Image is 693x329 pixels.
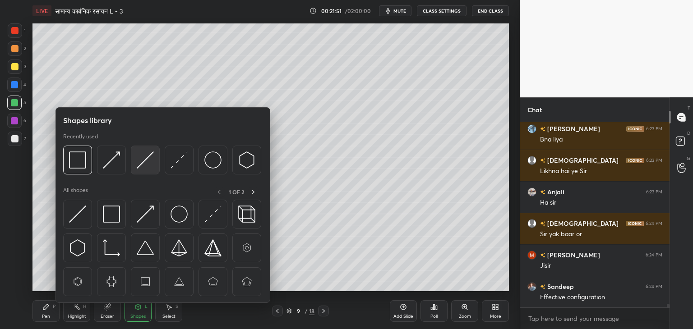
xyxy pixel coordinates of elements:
img: 2b237c815c374a16bfeb2c421d3abc60.jpg [527,282,536,291]
img: default.png [527,156,536,165]
button: End Class [472,5,509,16]
div: 5 [7,96,26,110]
p: D [687,130,690,137]
img: iconic-dark.1390631f.png [626,221,644,226]
h6: Anjali [545,187,564,196]
div: 6:23 PM [646,189,662,195]
div: 6:24 PM [646,221,662,226]
div: 6 [7,114,26,128]
img: 538f85efaa4e4ed58f598fe1fba48965.jpg [527,187,536,196]
img: svg+xml;charset=utf-8,%3Csvg%20xmlns%3D%22http%3A%2F%2Fwww.w3.org%2F2000%2Fsvg%22%20width%3D%2230... [69,206,86,223]
div: Ha sir [540,198,662,207]
div: 6:24 PM [646,284,662,289]
div: 6:23 PM [646,158,662,163]
h5: Shapes library [63,115,112,126]
img: 3 [527,251,536,260]
h4: सामान्य कार्बनिक रसायन L - 3 [55,7,123,15]
div: 1 [8,23,26,38]
img: no-rating-badge.077c3623.svg [540,284,545,289]
div: Bna liya [540,135,662,144]
span: mute [393,8,406,14]
div: Poll [430,314,438,319]
div: More [490,314,501,319]
h6: [DEMOGRAPHIC_DATA] [545,155,619,165]
h6: [PERSON_NAME] [545,124,600,133]
h6: [DEMOGRAPHIC_DATA] [545,219,619,228]
div: 7 [8,132,26,146]
div: / [305,308,307,314]
img: svg+xml;charset=utf-8,%3Csvg%20xmlns%3D%22http%3A%2F%2Fwww.w3.org%2F2000%2Fsvg%22%20width%3D%2265... [238,273,255,290]
img: svg+xml;charset=utf-8,%3Csvg%20xmlns%3D%22http%3A%2F%2Fwww.w3.org%2F2000%2Fsvg%22%20width%3D%2235... [238,206,255,223]
img: 3 [527,124,536,133]
p: 1 OF 2 [229,188,244,196]
div: Pen [42,314,50,319]
img: svg+xml;charset=utf-8,%3Csvg%20xmlns%3D%22http%3A%2F%2Fwww.w3.org%2F2000%2Fsvg%22%20width%3D%2230... [204,206,222,223]
div: 3 [8,59,26,74]
img: svg+xml;charset=utf-8,%3Csvg%20xmlns%3D%22http%3A%2F%2Fwww.w3.org%2F2000%2Fsvg%22%20width%3D%2234... [171,239,188,256]
img: no-rating-badge.077c3623.svg [540,253,545,258]
p: T [688,105,690,111]
img: svg+xml;charset=utf-8,%3Csvg%20xmlns%3D%22http%3A%2F%2Fwww.w3.org%2F2000%2Fsvg%22%20width%3D%2265... [103,273,120,290]
img: iconic-dark.1390631f.png [626,158,644,163]
h6: Sandeep [545,282,574,291]
div: grid [520,122,670,308]
img: svg+xml;charset=utf-8,%3Csvg%20xmlns%3D%22http%3A%2F%2Fwww.w3.org%2F2000%2Fsvg%22%20width%3D%2236... [204,151,222,169]
div: Likhna hai ye Sir [540,167,662,176]
img: svg+xml;charset=utf-8,%3Csvg%20xmlns%3D%22http%3A%2F%2Fwww.w3.org%2F2000%2Fsvg%22%20width%3D%2265... [238,239,255,256]
p: All shapes [63,187,88,198]
div: 18 [309,307,314,315]
img: no-rating-badge.077c3623.svg [540,190,545,195]
img: svg+xml;charset=utf-8,%3Csvg%20xmlns%3D%22http%3A%2F%2Fwww.w3.org%2F2000%2Fsvg%22%20width%3D%2265... [69,273,86,290]
img: svg+xml;charset=utf-8,%3Csvg%20xmlns%3D%22http%3A%2F%2Fwww.w3.org%2F2000%2Fsvg%22%20width%3D%2233... [103,239,120,256]
div: L [145,304,148,309]
img: svg+xml;charset=utf-8,%3Csvg%20xmlns%3D%22http%3A%2F%2Fwww.w3.org%2F2000%2Fsvg%22%20width%3D%2265... [137,273,154,290]
div: Shapes [130,314,146,319]
img: svg+xml;charset=utf-8,%3Csvg%20xmlns%3D%22http%3A%2F%2Fwww.w3.org%2F2000%2Fsvg%22%20width%3D%2265... [204,273,222,290]
div: LIVE [32,5,51,16]
img: svg+xml;charset=utf-8,%3Csvg%20xmlns%3D%22http%3A%2F%2Fwww.w3.org%2F2000%2Fsvg%22%20width%3D%2236... [171,206,188,223]
img: svg+xml;charset=utf-8,%3Csvg%20xmlns%3D%22http%3A%2F%2Fwww.w3.org%2F2000%2Fsvg%22%20width%3D%2238... [137,239,154,256]
img: iconic-dark.1390631f.png [626,126,644,132]
img: no-rating-badge.077c3623.svg [540,158,545,163]
div: Add Slide [393,314,413,319]
img: svg+xml;charset=utf-8,%3Csvg%20xmlns%3D%22http%3A%2F%2Fwww.w3.org%2F2000%2Fsvg%22%20width%3D%2230... [171,151,188,169]
p: Chat [520,98,549,122]
button: mute [379,5,411,16]
img: svg+xml;charset=utf-8,%3Csvg%20xmlns%3D%22http%3A%2F%2Fwww.w3.org%2F2000%2Fsvg%22%20width%3D%2230... [69,239,86,256]
img: svg+xml;charset=utf-8,%3Csvg%20xmlns%3D%22http%3A%2F%2Fwww.w3.org%2F2000%2Fsvg%22%20width%3D%2230... [137,151,154,169]
p: Recently used [63,133,98,140]
img: svg+xml;charset=utf-8,%3Csvg%20xmlns%3D%22http%3A%2F%2Fwww.w3.org%2F2000%2Fsvg%22%20width%3D%2230... [238,151,255,169]
img: svg+xml;charset=utf-8,%3Csvg%20xmlns%3D%22http%3A%2F%2Fwww.w3.org%2F2000%2Fsvg%22%20width%3D%2234... [103,206,120,223]
img: svg+xml;charset=utf-8,%3Csvg%20xmlns%3D%22http%3A%2F%2Fwww.w3.org%2F2000%2Fsvg%22%20width%3D%2265... [171,273,188,290]
div: Effective configuration [540,293,662,302]
div: Sir yak baar or [540,230,662,239]
p: G [687,155,690,162]
div: Eraser [101,314,114,319]
img: no-rating-badge.077c3623.svg [540,127,545,132]
div: 6:24 PM [646,252,662,258]
div: 2 [8,41,26,56]
div: Highlight [68,314,86,319]
div: 4 [7,78,26,92]
img: svg+xml;charset=utf-8,%3Csvg%20xmlns%3D%22http%3A%2F%2Fwww.w3.org%2F2000%2Fsvg%22%20width%3D%2234... [204,239,222,256]
img: default.png [527,219,536,228]
img: svg+xml;charset=utf-8,%3Csvg%20xmlns%3D%22http%3A%2F%2Fwww.w3.org%2F2000%2Fsvg%22%20width%3D%2234... [69,151,86,169]
div: H [83,304,86,309]
div: 9 [294,308,303,314]
div: P [53,304,55,309]
div: Zoom [459,314,471,319]
img: no-rating-badge.077c3623.svg [540,221,545,226]
h6: [PERSON_NAME] [545,250,600,260]
img: svg+xml;charset=utf-8,%3Csvg%20xmlns%3D%22http%3A%2F%2Fwww.w3.org%2F2000%2Fsvg%22%20width%3D%2230... [103,151,120,169]
img: svg+xml;charset=utf-8,%3Csvg%20xmlns%3D%22http%3A%2F%2Fwww.w3.org%2F2000%2Fsvg%22%20width%3D%2230... [137,206,154,223]
button: CLASS SETTINGS [417,5,467,16]
div: 6:23 PM [646,126,662,132]
div: S [176,304,178,309]
div: Select [162,314,176,319]
div: Jisir [540,261,662,270]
